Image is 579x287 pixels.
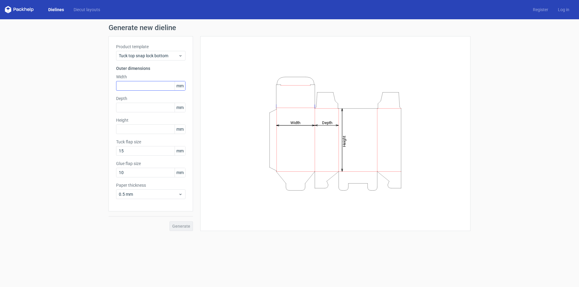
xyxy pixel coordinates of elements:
label: Width [116,74,185,80]
span: mm [175,168,185,177]
label: Glue flap size [116,161,185,167]
label: Height [116,117,185,123]
h3: Outer dimensions [116,65,185,71]
tspan: Depth [322,120,332,125]
label: Paper thickness [116,182,185,188]
tspan: Height [342,136,346,147]
label: Tuck flap size [116,139,185,145]
tspan: Width [290,120,300,125]
span: mm [175,146,185,155]
a: Register [528,7,553,13]
label: Product template [116,44,185,50]
span: mm [175,103,185,112]
span: mm [175,125,185,134]
a: Log in [553,7,574,13]
span: Tuck top snap lock bottom [119,53,178,59]
h1: Generate new dieline [109,24,470,31]
a: Diecut layouts [69,7,105,13]
span: 0.5 mm [119,191,178,197]
label: Depth [116,95,185,101]
a: Dielines [43,7,69,13]
span: mm [175,81,185,90]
